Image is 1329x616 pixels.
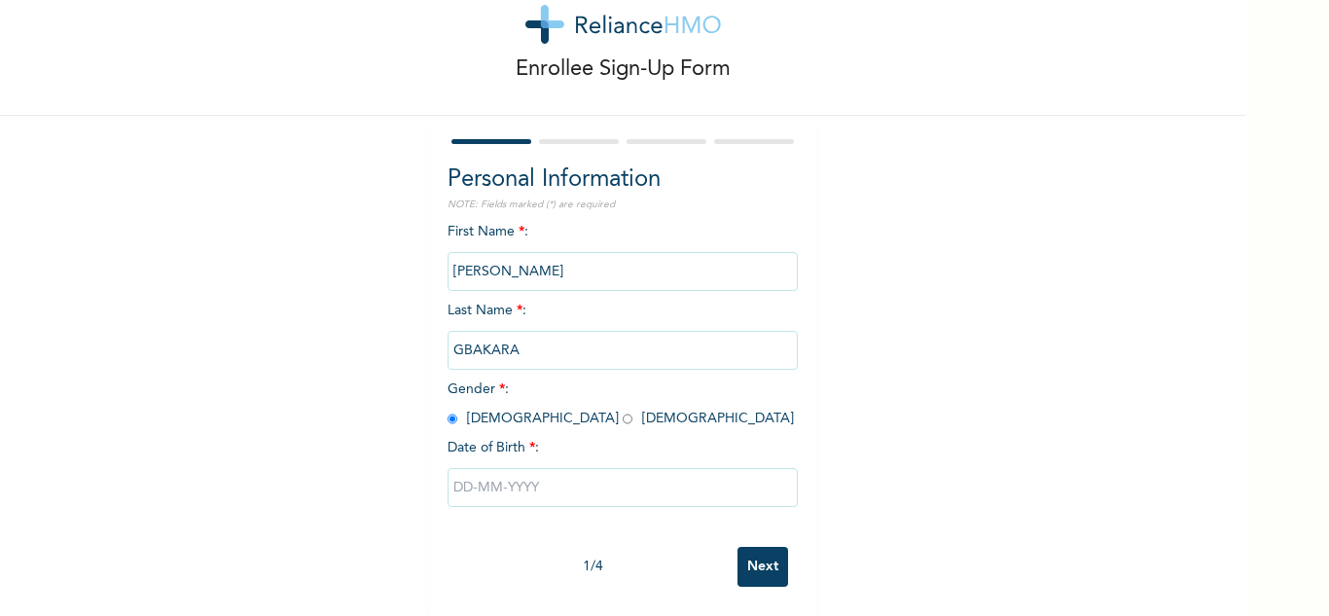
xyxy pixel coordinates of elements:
p: Enrollee Sign-Up Form [516,54,731,86]
span: Date of Birth : [448,438,539,458]
span: First Name : [448,225,798,278]
span: Gender : [DEMOGRAPHIC_DATA] [DEMOGRAPHIC_DATA] [448,382,794,425]
h2: Personal Information [448,163,798,198]
input: Enter your last name [448,331,798,370]
input: DD-MM-YYYY [448,468,798,507]
div: 1 / 4 [448,557,737,577]
input: Enter your first name [448,252,798,291]
p: NOTE: Fields marked (*) are required [448,198,798,212]
img: logo [525,5,721,44]
input: Next [737,547,788,587]
span: Last Name : [448,304,798,357]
